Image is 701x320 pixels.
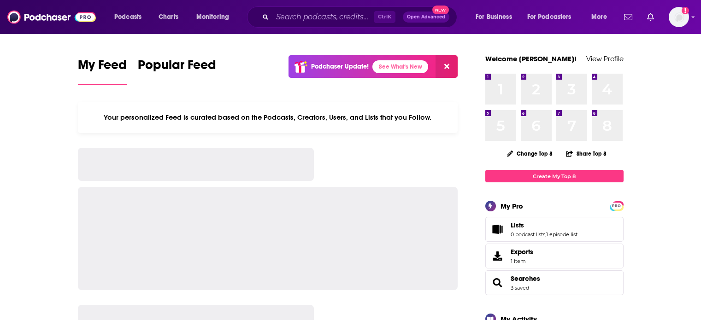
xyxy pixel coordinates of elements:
span: Popular Feed [138,57,216,78]
div: Your personalized Feed is curated based on the Podcasts, Creators, Users, and Lists that you Follow. [78,102,458,133]
span: Lists [485,217,624,242]
span: 1 item [511,258,533,264]
span: Charts [159,11,178,23]
a: Exports [485,244,624,268]
span: New [432,6,449,14]
span: Ctrl K [374,11,395,23]
a: Searches [489,276,507,289]
button: open menu [469,10,524,24]
span: For Podcasters [527,11,571,23]
span: Exports [511,248,533,256]
a: Show notifications dropdown [620,9,636,25]
button: open menu [190,10,241,24]
input: Search podcasts, credits, & more... [272,10,374,24]
button: open menu [521,10,585,24]
svg: Add a profile image [682,7,689,14]
span: Open Advanced [407,15,445,19]
span: My Feed [78,57,127,78]
button: open menu [585,10,619,24]
a: View Profile [586,54,624,63]
span: More [591,11,607,23]
button: Change Top 8 [501,148,559,159]
span: For Business [476,11,512,23]
button: open menu [108,10,153,24]
span: Monitoring [196,11,229,23]
a: 1 episode list [546,231,577,238]
a: PRO [611,202,622,209]
span: Logged in as Ashley_Beenen [669,7,689,27]
a: 3 saved [511,285,529,291]
span: , [545,231,546,238]
a: Charts [153,10,184,24]
a: Lists [489,223,507,236]
img: Podchaser - Follow, Share and Rate Podcasts [7,8,96,26]
div: My Pro [501,202,523,210]
a: Show notifications dropdown [643,9,658,25]
a: 0 podcast lists [511,231,545,238]
span: PRO [611,203,622,209]
div: Search podcasts, credits, & more... [256,6,466,28]
a: See What's New [372,60,428,73]
span: Exports [489,250,507,262]
a: Popular Feed [138,57,216,85]
a: Welcome [PERSON_NAME]! [485,54,577,63]
a: Lists [511,221,577,229]
a: My Feed [78,57,127,85]
p: Podchaser Update! [311,63,369,70]
span: Lists [511,221,524,229]
span: Searches [485,270,624,295]
button: Share Top 8 [566,145,607,163]
a: Searches [511,274,540,283]
button: Show profile menu [669,7,689,27]
a: Create My Top 8 [485,170,624,182]
button: Open AdvancedNew [403,12,449,23]
span: Podcasts [114,11,141,23]
img: User Profile [669,7,689,27]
